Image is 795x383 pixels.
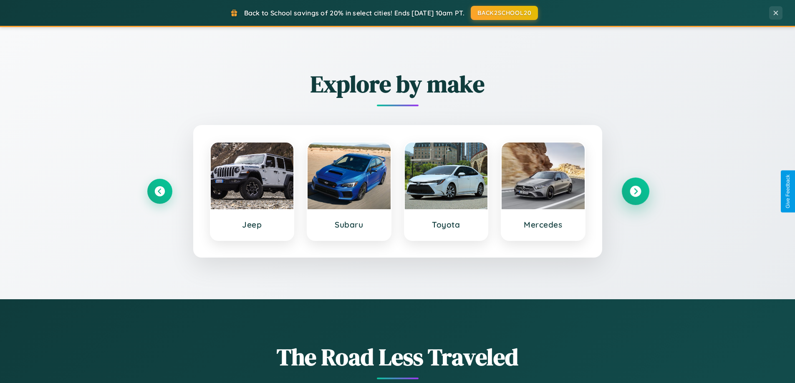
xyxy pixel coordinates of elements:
[147,68,648,100] h2: Explore by make
[316,220,382,230] h3: Subaru
[244,9,464,17] span: Back to School savings of 20% in select cities! Ends [DATE] 10am PT.
[147,341,648,373] h1: The Road Less Traveled
[785,175,791,208] div: Give Feedback
[413,220,480,230] h3: Toyota
[471,6,538,20] button: BACK2SCHOOL20
[219,220,285,230] h3: Jeep
[510,220,576,230] h3: Mercedes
